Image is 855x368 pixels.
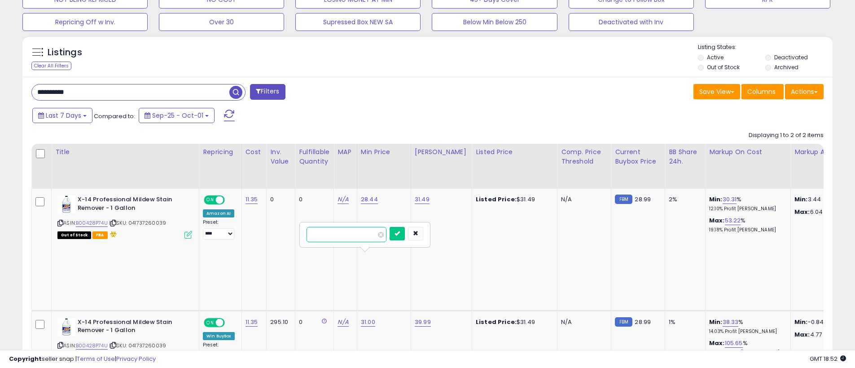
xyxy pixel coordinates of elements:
[203,209,234,217] div: Amazon AI
[747,87,776,96] span: Columns
[246,318,258,327] a: 11.35
[794,195,808,204] strong: Min:
[476,318,517,326] b: Listed Price:
[615,147,661,166] div: Current Buybox Price
[32,108,92,123] button: Last 7 Days
[22,13,148,31] button: Repricing Off w Inv.
[706,144,791,189] th: The percentage added to the cost of goods (COGS) that forms the calculator for Min & Max prices.
[669,195,698,204] div: 2%
[415,147,468,157] div: [PERSON_NAME]
[295,13,421,31] button: Supressed Box NEW SA
[794,330,810,339] strong: Max:
[361,318,375,327] a: 31.00
[709,328,784,335] p: 14.03% Profit [PERSON_NAME]
[709,195,723,204] b: Min:
[338,195,348,204] a: N/A
[723,195,737,204] a: 30.31
[94,112,135,120] span: Compared to:
[108,231,117,237] i: hazardous material
[338,318,348,327] a: N/A
[76,342,108,350] a: B00428P74U
[635,195,651,204] span: 28.99
[57,231,91,239] span: All listings that are currently out of stock and unavailable for purchase on Amazon
[203,219,235,239] div: Preset:
[741,84,784,99] button: Columns
[698,43,833,52] p: Listing States:
[669,147,702,166] div: BB Share 24h.
[774,63,798,71] label: Archived
[693,84,740,99] button: Save View
[270,147,291,166] div: Inv. value
[723,318,739,327] a: 38.33
[476,147,553,157] div: Listed Price
[46,111,81,120] span: Last 7 Days
[709,350,784,356] p: 29.99% Profit [PERSON_NAME]
[709,206,784,212] p: 12.10% Profit [PERSON_NAME]
[9,355,156,364] div: seller snap | |
[415,195,430,204] a: 31.49
[785,84,824,99] button: Actions
[78,318,187,337] b: X-14 Professional Mildew Stain Remover - 1 Gallon
[109,219,166,226] span: | SKU: 041737260039
[224,319,238,326] span: OFF
[205,319,216,326] span: ON
[270,318,288,326] div: 295.10
[270,195,288,204] div: 0
[569,13,694,31] button: Deactivated with Inv
[709,339,784,356] div: %
[31,62,71,70] div: Clear All Filters
[152,111,203,120] span: Sep-25 - Oct-01
[78,195,187,214] b: X-14 Professional Mildew Stain Remover - 1 Gallon
[361,195,378,204] a: 28.44
[476,195,517,204] b: Listed Price:
[57,342,166,355] span: | SKU: 041737260039 B00428P74U
[9,355,42,363] strong: Copyright
[203,147,238,157] div: Repricing
[669,318,698,326] div: 1%
[476,195,550,204] div: $31.49
[561,195,604,204] div: N/A
[205,196,216,204] span: ON
[139,108,215,123] button: Sep-25 - Oct-01
[709,318,723,326] b: Min:
[794,208,810,216] strong: Max:
[615,317,632,327] small: FBM
[48,46,82,59] h5: Listings
[361,147,407,157] div: Min Price
[57,195,75,213] img: 41ede3GBAqL._SL40_.jpg
[749,131,824,140] div: Displaying 1 to 2 of 2 items
[57,318,192,367] div: ASIN:
[561,318,604,326] div: N/A
[159,13,284,31] button: Over 30
[76,219,108,227] a: B00428P74U
[203,332,235,340] div: Win BuyBox
[250,84,285,100] button: Filters
[246,147,263,157] div: Cost
[709,227,784,233] p: 19.18% Profit [PERSON_NAME]
[794,318,808,326] strong: Min:
[709,217,784,233] div: %
[707,53,723,61] label: Active
[299,147,330,166] div: Fulfillable Quantity
[561,147,607,166] div: Comp. Price Threshold
[299,195,327,204] div: 0
[774,53,808,61] label: Deactivated
[476,318,550,326] div: $31.49
[415,318,431,327] a: 39.99
[707,63,740,71] label: Out of Stock
[77,355,115,363] a: Terms of Use
[92,231,108,239] span: FBA
[709,147,787,157] div: Markup on Cost
[709,195,784,212] div: %
[299,318,327,326] div: 0
[116,355,156,363] a: Privacy Policy
[709,216,725,225] b: Max:
[432,13,557,31] button: Below Min Below 250
[810,355,846,363] span: 2025-10-9 18:52 GMT
[725,216,741,225] a: 53.22
[725,339,743,348] a: 105.65
[57,195,192,238] div: ASIN:
[709,339,725,347] b: Max:
[615,195,632,204] small: FBM
[635,318,651,326] span: 28.99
